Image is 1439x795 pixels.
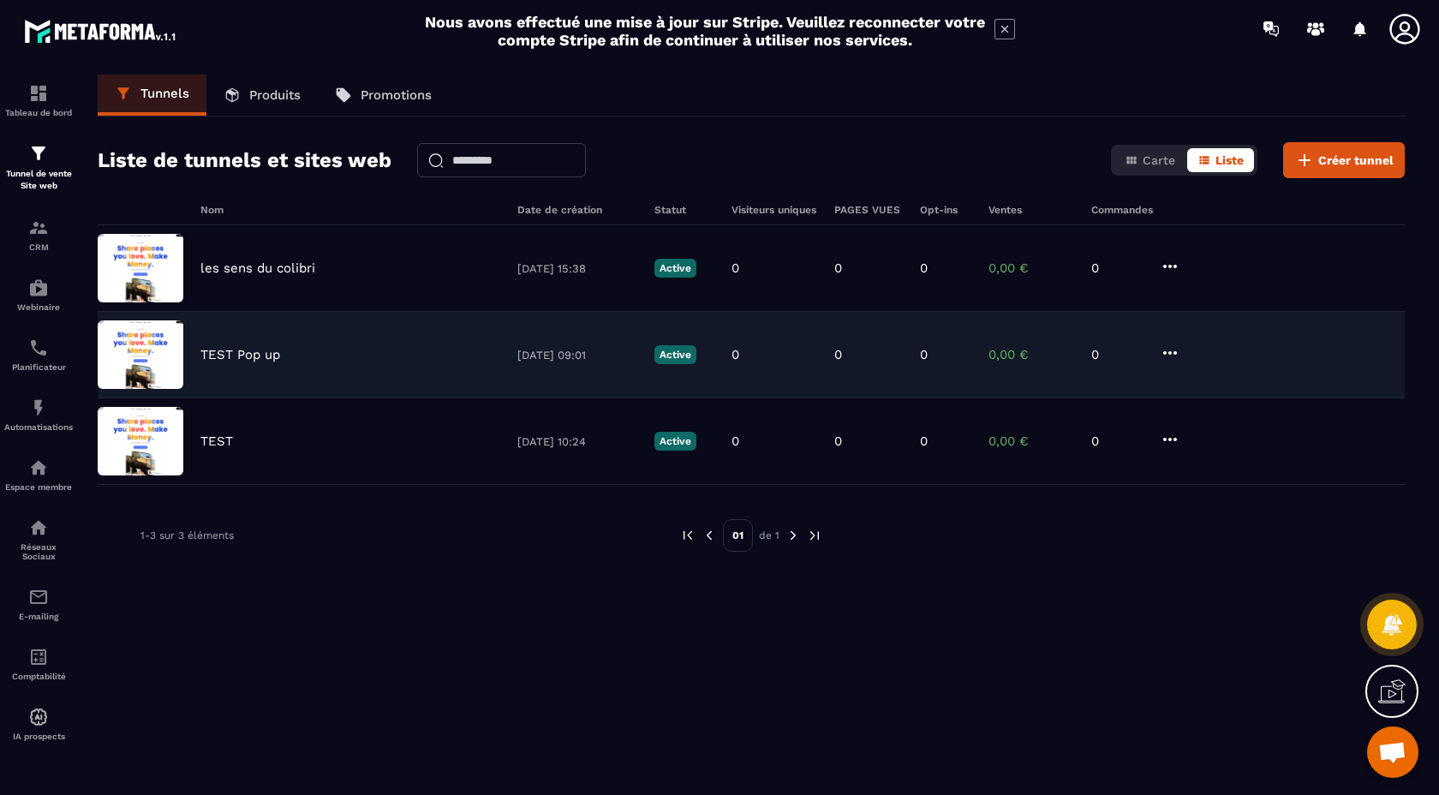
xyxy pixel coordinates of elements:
[4,574,73,634] a: emailemailE-mailing
[98,75,206,116] a: Tunnels
[1114,148,1185,172] button: Carte
[98,320,183,389] img: image
[249,87,301,103] p: Produits
[4,505,73,574] a: social-networksocial-networkRéseaux Sociaux
[834,204,903,216] h6: PAGES VUES
[4,325,73,385] a: schedulerschedulerPlanificateur
[654,259,696,278] p: Active
[424,13,986,49] h2: Nous avons effectué une mise à jour sur Stripe. Veuillez reconnecter votre compte Stripe afin de ...
[28,517,49,538] img: social-network
[4,672,73,681] p: Comptabilité
[28,647,49,667] img: accountant
[807,528,822,543] img: next
[4,445,73,505] a: automationsautomationsEspace membre
[1091,347,1143,362] p: 0
[759,529,779,542] p: de 1
[98,143,391,177] h2: Liste de tunnels et sites web
[200,260,315,276] p: les sens du colibri
[98,234,183,302] img: image
[1187,148,1254,172] button: Liste
[988,433,1074,449] p: 0,00 €
[702,528,717,543] img: prev
[4,302,73,312] p: Webinaire
[4,168,73,192] p: Tunnel de vente Site web
[731,260,739,276] p: 0
[4,265,73,325] a: automationsautomationsWebinaire
[4,242,73,252] p: CRM
[28,143,49,164] img: formation
[4,422,73,432] p: Automatisations
[361,87,432,103] p: Promotions
[98,407,183,475] img: image
[517,435,637,448] p: [DATE] 10:24
[318,75,449,116] a: Promotions
[4,70,73,130] a: formationformationTableau de bord
[28,457,49,478] img: automations
[28,707,49,727] img: automations
[1091,433,1143,449] p: 0
[920,433,928,449] p: 0
[4,612,73,621] p: E-mailing
[654,345,696,364] p: Active
[654,204,714,216] h6: Statut
[28,278,49,298] img: automations
[834,347,842,362] p: 0
[920,260,928,276] p: 0
[517,349,637,362] p: [DATE] 09:01
[517,204,637,216] h6: Date de création
[4,108,73,117] p: Tableau de bord
[731,347,739,362] p: 0
[1283,142,1405,178] button: Créer tunnel
[1091,260,1143,276] p: 0
[1215,153,1244,167] span: Liste
[1143,153,1175,167] span: Carte
[1091,204,1153,216] h6: Commandes
[28,83,49,104] img: formation
[654,432,696,451] p: Active
[200,204,500,216] h6: Nom
[28,397,49,418] img: automations
[4,130,73,205] a: formationformationTunnel de vente Site web
[4,385,73,445] a: automationsautomationsAutomatisations
[4,362,73,372] p: Planificateur
[4,482,73,492] p: Espace membre
[200,347,280,362] p: TEST Pop up
[920,347,928,362] p: 0
[28,218,49,238] img: formation
[920,204,971,216] h6: Opt-ins
[834,260,842,276] p: 0
[28,338,49,358] img: scheduler
[988,204,1074,216] h6: Ventes
[206,75,318,116] a: Produits
[1367,726,1418,778] div: Ouvrir le chat
[140,86,189,101] p: Tunnels
[723,519,753,552] p: 01
[731,204,817,216] h6: Visiteurs uniques
[834,433,842,449] p: 0
[4,634,73,694] a: accountantaccountantComptabilité
[1318,152,1394,169] span: Créer tunnel
[4,732,73,741] p: IA prospects
[731,433,739,449] p: 0
[200,433,233,449] p: TEST
[785,528,801,543] img: next
[988,260,1074,276] p: 0,00 €
[517,262,637,275] p: [DATE] 15:38
[680,528,696,543] img: prev
[28,587,49,607] img: email
[4,205,73,265] a: formationformationCRM
[24,15,178,46] img: logo
[140,529,234,541] p: 1-3 sur 3 éléments
[4,542,73,561] p: Réseaux Sociaux
[988,347,1074,362] p: 0,00 €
